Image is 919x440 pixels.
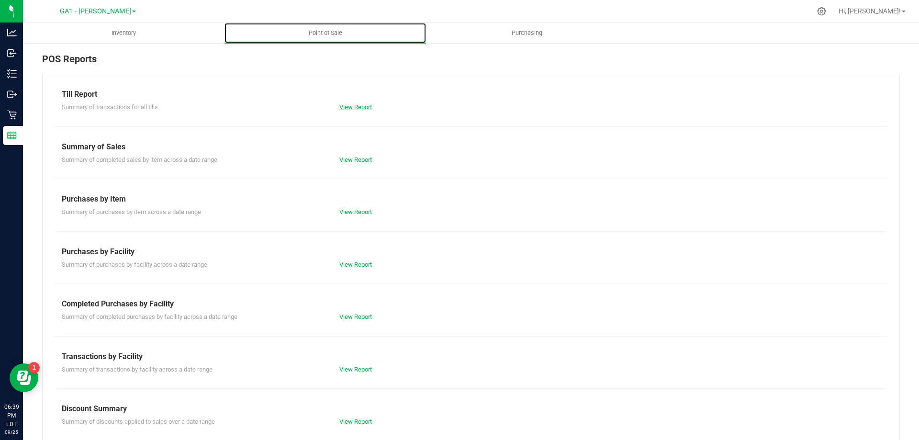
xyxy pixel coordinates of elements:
span: Inventory [99,29,149,37]
div: Transactions by Facility [62,351,880,362]
a: Purchasing [426,23,628,43]
span: Summary of discounts applied to sales over a date range [62,418,215,425]
a: View Report [339,103,372,111]
span: Hi, [PERSON_NAME]! [839,7,901,15]
iframe: Resource center [10,363,38,392]
inline-svg: Analytics [7,28,17,37]
div: Summary of Sales [62,141,880,153]
p: 09/25 [4,429,19,436]
div: Till Report [62,89,880,100]
p: 06:39 PM EDT [4,403,19,429]
a: View Report [339,261,372,268]
span: Purchasing [499,29,555,37]
div: POS Reports [42,52,900,74]
span: Summary of transactions for all tills [62,103,158,111]
span: Summary of completed sales by item across a date range [62,156,217,163]
div: Manage settings [816,7,828,16]
span: Summary of purchases by facility across a date range [62,261,207,268]
div: Discount Summary [62,403,880,415]
iframe: Resource center unread badge [28,362,40,373]
inline-svg: Inventory [7,69,17,79]
a: Point of Sale [224,23,426,43]
a: View Report [339,208,372,215]
inline-svg: Retail [7,110,17,120]
div: Completed Purchases by Facility [62,298,880,310]
a: View Report [339,313,372,320]
span: GA1 - [PERSON_NAME] [60,7,131,15]
span: Summary of purchases by item across a date range [62,208,201,215]
inline-svg: Outbound [7,90,17,99]
span: Summary of transactions by facility across a date range [62,366,213,373]
a: View Report [339,156,372,163]
inline-svg: Inbound [7,48,17,58]
a: View Report [339,366,372,373]
a: Inventory [23,23,224,43]
div: Purchases by Item [62,193,880,205]
a: View Report [339,418,372,425]
div: Purchases by Facility [62,246,880,258]
span: Summary of completed purchases by facility across a date range [62,313,237,320]
span: Point of Sale [296,29,355,37]
inline-svg: Reports [7,131,17,140]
